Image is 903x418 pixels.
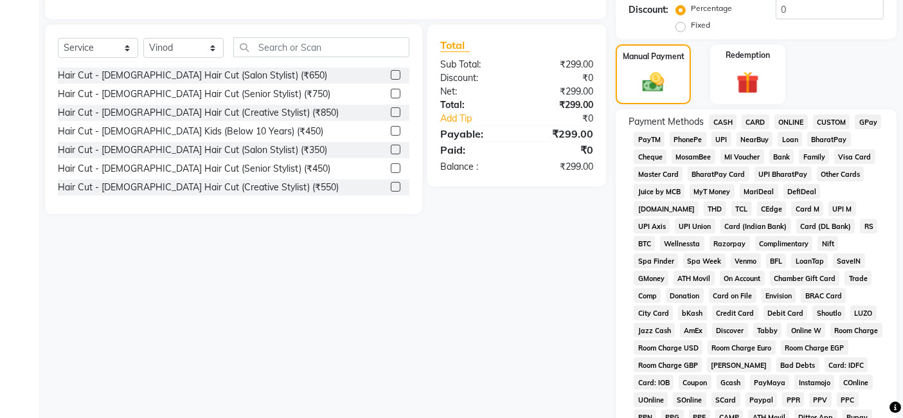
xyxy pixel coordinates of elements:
input: Search or Scan [233,37,409,57]
span: BTC [634,236,655,251]
span: SCard [711,392,740,407]
span: Card: IDFC [825,358,868,372]
span: UPI M [828,201,856,216]
span: Bank [769,149,794,164]
div: Hair Cut - [DEMOGRAPHIC_DATA] Hair Cut (Salon Stylist) (₹650) [58,69,327,82]
span: PayTM [634,132,665,147]
div: Hair Cut - [DEMOGRAPHIC_DATA] Hair Cut (Senior Stylist) (₹750) [58,87,330,101]
div: Discount: [431,71,517,85]
span: Chamber Gift Card [770,271,840,286]
span: Envision [762,288,796,303]
span: CUSTOM [813,114,850,129]
span: Payment Methods [629,115,704,129]
span: UPI Union [675,219,715,233]
span: Complimentary [755,236,813,251]
span: Loan [778,132,802,147]
span: LoanTap [791,253,828,268]
span: [PERSON_NAME] [707,358,771,372]
span: Spa Finder [634,253,678,268]
span: Donation [666,288,704,303]
span: Cheque [634,149,666,164]
span: CARD [742,114,769,129]
label: Redemption [726,50,770,61]
span: On Account [720,271,765,286]
div: Balance : [431,160,517,174]
span: Trade [845,271,872,286]
img: _gift.svg [729,69,766,97]
span: Juice by MCB [634,184,684,199]
span: City Card [634,305,673,320]
span: RS [860,219,877,233]
span: PayMaya [750,375,790,390]
span: Bad Debts [776,358,819,372]
label: Manual Payment [623,51,684,62]
div: ₹299.00 [517,85,603,98]
div: ₹299.00 [517,160,603,174]
span: Visa Card [834,149,875,164]
span: Other Cards [817,167,864,181]
div: ₹299.00 [517,58,603,71]
span: UPI BharatPay [755,167,812,181]
span: [DOMAIN_NAME] [634,201,699,216]
span: UOnline [634,392,668,407]
span: Coupon [679,375,711,390]
div: Hair Cut - [DEMOGRAPHIC_DATA] Hair Cut (Senior Stylist) (₹450) [58,162,330,176]
span: Discover [712,323,748,338]
span: Instamojo [794,375,834,390]
span: LUZO [850,305,877,320]
a: Add Tip [431,112,531,125]
label: Fixed [691,19,710,31]
div: ₹0 [517,71,603,85]
div: ₹0 [532,112,603,125]
span: Comp [634,288,661,303]
span: Card on File [709,288,756,303]
span: Room Charge EGP [781,340,848,355]
span: ATH Movil [674,271,715,286]
span: AmEx [680,323,707,338]
span: Wellnessta [660,236,704,251]
span: Card: IOB [634,375,674,390]
div: Discount: [629,3,668,17]
span: BharatPay [807,132,851,147]
span: Room Charge GBP [634,358,702,372]
span: PPV [809,392,832,407]
div: Hair Cut - [DEMOGRAPHIC_DATA] Hair Cut (Creative Stylist) (₹550) [58,181,339,194]
span: Tabby [753,323,782,338]
label: Percentage [691,3,732,14]
span: PhonePe [670,132,706,147]
div: Hair Cut - [DEMOGRAPHIC_DATA] Kids (Below 10 Years) (₹450) [58,125,323,138]
span: Debit Card [764,305,808,320]
span: Gcash [717,375,745,390]
span: PPR [782,392,804,407]
span: CASH [709,114,737,129]
div: ₹299.00 [517,98,603,112]
span: Master Card [634,167,683,181]
span: Razorpay [710,236,750,251]
img: _cash.svg [636,70,670,95]
span: Card (DL Bank) [796,219,855,233]
span: DefiDeal [783,184,821,199]
span: ONLINE [774,114,808,129]
span: COnline [839,375,873,390]
span: Room Charge [830,323,882,338]
div: Total: [431,98,517,112]
span: Family [799,149,829,164]
span: CEdge [757,201,787,216]
span: Paypal [746,392,778,407]
span: BRAC Card [801,288,846,303]
span: PPC [837,392,859,407]
span: MI Voucher [720,149,764,164]
span: Room Charge USD [634,340,702,355]
span: UPI Axis [634,219,670,233]
span: bKash [678,305,707,320]
span: BharatPay Card [688,167,749,181]
span: Shoutlo [812,305,845,320]
div: ₹0 [517,142,603,158]
div: Hair Cut - [DEMOGRAPHIC_DATA] Hair Cut (Salon Stylist) (₹350) [58,143,327,157]
span: SaveIN [833,253,865,268]
div: Net: [431,85,517,98]
span: MariDeal [740,184,778,199]
div: Sub Total: [431,58,517,71]
span: Jazz Cash [634,323,675,338]
span: BFL [766,253,787,268]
